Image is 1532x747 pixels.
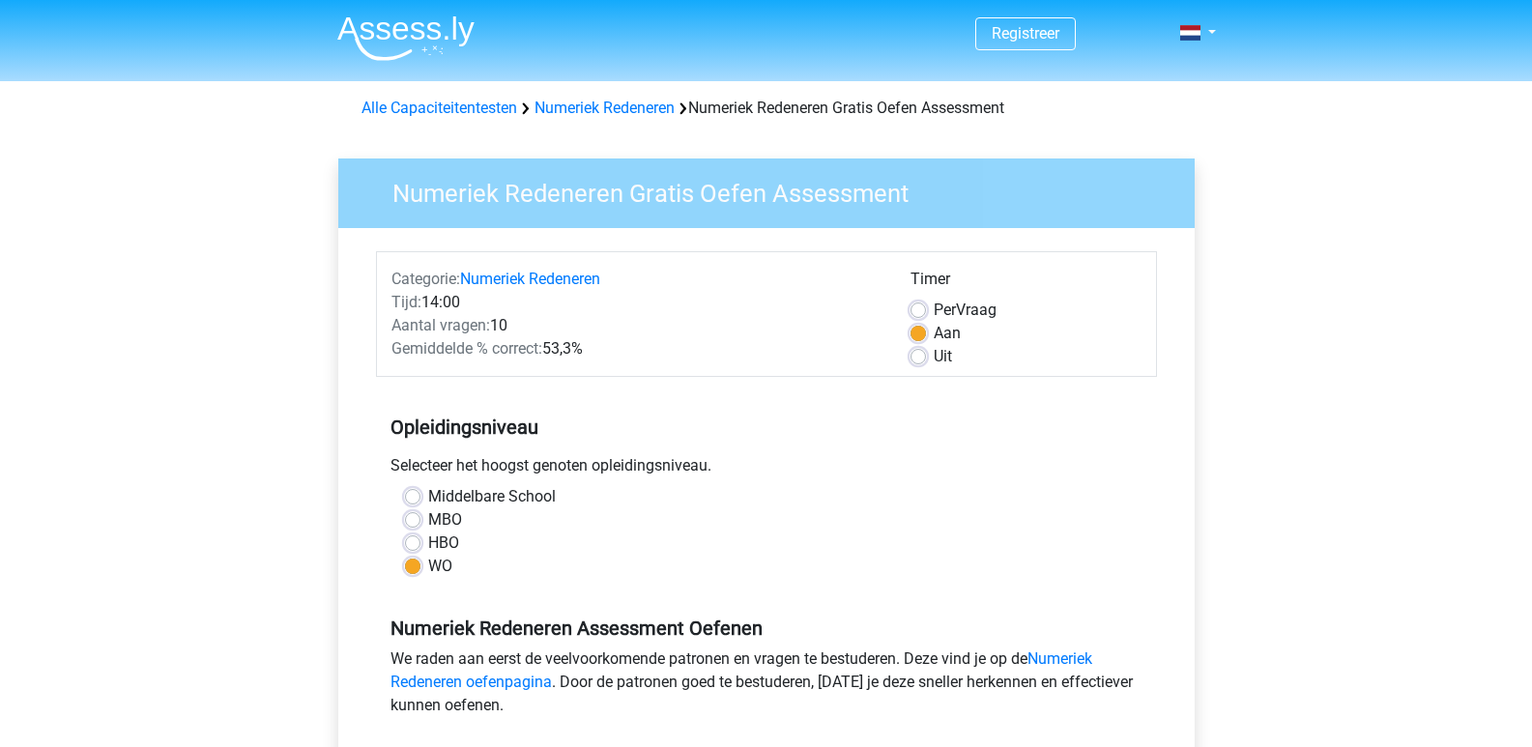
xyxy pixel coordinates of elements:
div: We raden aan eerst de veelvoorkomende patronen en vragen te bestuderen. Deze vind je op de . Door... [376,647,1157,725]
div: 10 [377,314,896,337]
h5: Numeriek Redeneren Assessment Oefenen [390,617,1142,640]
a: Numeriek Redeneren [535,99,675,117]
span: Categorie: [391,270,460,288]
label: HBO [428,532,459,555]
a: Numeriek Redeneren oefenpagina [390,649,1092,691]
label: MBO [428,508,462,532]
div: Numeriek Redeneren Gratis Oefen Assessment [354,97,1179,120]
a: Registreer [992,24,1059,43]
div: 53,3% [377,337,896,360]
span: Aantal vragen: [391,316,490,334]
label: WO [428,555,452,578]
span: Per [934,301,956,319]
h3: Numeriek Redeneren Gratis Oefen Assessment [369,171,1180,209]
h5: Opleidingsniveau [390,408,1142,446]
span: Gemiddelde % correct: [391,339,542,358]
span: Tijd: [391,293,421,311]
div: 14:00 [377,291,896,314]
div: Timer [911,268,1142,299]
label: Uit [934,345,952,368]
div: Selecteer het hoogst genoten opleidingsniveau. [376,454,1157,485]
label: Vraag [934,299,997,322]
label: Aan [934,322,961,345]
img: Assessly [337,15,475,61]
label: Middelbare School [428,485,556,508]
a: Numeriek Redeneren [460,270,600,288]
a: Alle Capaciteitentesten [361,99,517,117]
